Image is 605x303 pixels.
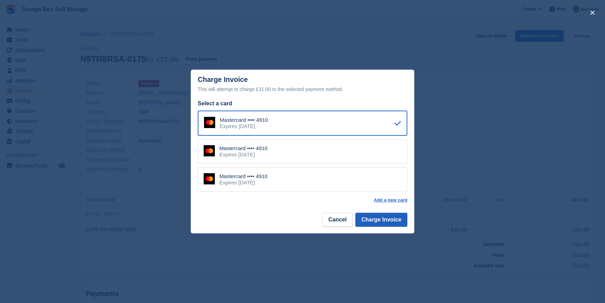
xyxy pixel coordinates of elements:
[219,179,268,186] div: Expires [DATE]
[198,85,407,93] div: This will attempt to charge £31.00 to the selected payment method.
[374,197,407,203] a: Add a new card
[219,145,268,151] div: Mastercard •••• 4910
[220,117,268,123] div: Mastercard •••• 4910
[204,173,215,184] img: Mastercard Logo
[198,76,407,93] div: Charge Invoice
[322,213,352,227] button: Cancel
[219,151,268,158] div: Expires [DATE]
[204,117,215,128] img: Mastercard Logo
[355,213,407,227] button: Charge Invoice
[219,173,268,179] div: Mastercard •••• 4910
[587,7,598,18] button: close
[204,145,215,156] img: Mastercard Logo
[198,99,407,108] div: Select a card
[220,123,268,129] div: Expires [DATE]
